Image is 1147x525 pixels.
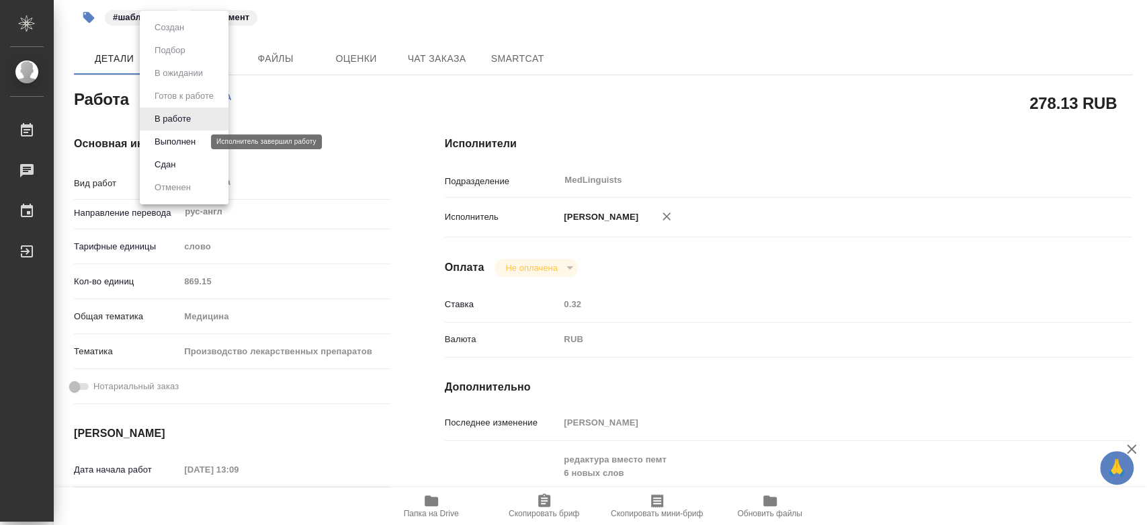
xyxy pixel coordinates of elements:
button: Отменен [151,180,195,195]
button: Создан [151,20,188,35]
button: В ожидании [151,66,207,81]
button: Подбор [151,43,189,58]
button: Готов к работе [151,89,218,104]
button: В работе [151,112,195,126]
button: Выполнен [151,134,200,149]
button: Сдан [151,157,179,172]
